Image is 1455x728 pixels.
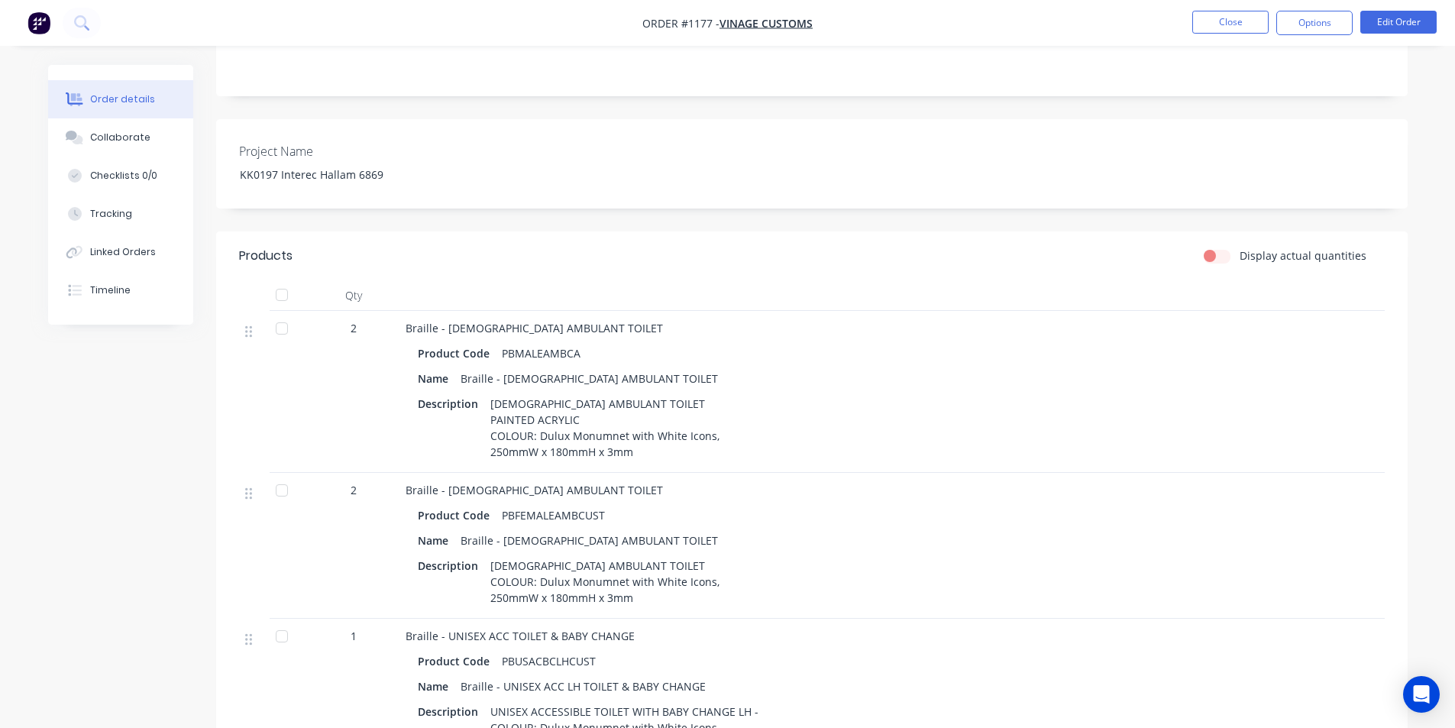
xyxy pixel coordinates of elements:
div: Description [418,555,484,577]
span: Braille - [DEMOGRAPHIC_DATA] AMBULANT TOILET [406,483,663,497]
img: Factory [27,11,50,34]
div: [DEMOGRAPHIC_DATA] AMBULANT TOILET COLOUR: Dulux Monumnet with White Icons, 250mmW x 180mmH x 3mm [484,555,726,609]
div: Timeline [90,283,131,297]
div: PBUSACBCLHCUST [496,650,602,672]
div: Description [418,700,484,723]
div: Braille - [DEMOGRAPHIC_DATA] AMBULANT TOILET [454,367,724,390]
div: Collaborate [90,131,150,144]
div: Name [418,675,454,697]
button: Collaborate [48,118,193,157]
div: Linked Orders [90,245,156,259]
div: Tracking [90,207,132,221]
div: PBFEMALEAMBCUST [496,504,611,526]
button: Close [1192,11,1269,34]
button: Options [1276,11,1353,35]
span: 1 [351,628,357,644]
label: Project Name [239,142,430,160]
div: Products [239,247,293,265]
span: Braille - UNISEX ACC TOILET & BABY CHANGE [406,629,635,643]
div: [DEMOGRAPHIC_DATA] AMBULANT TOILET PAINTED ACRYLIC COLOUR: Dulux Monumnet with White Icons, 250mm... [484,393,726,463]
div: Description [418,393,484,415]
a: Vinage Customs [719,16,813,31]
div: Braille - [DEMOGRAPHIC_DATA] AMBULANT TOILET [454,529,724,552]
button: Tracking [48,195,193,233]
span: Braille - [DEMOGRAPHIC_DATA] AMBULANT TOILET [406,321,663,335]
div: Checklists 0/0 [90,169,157,183]
button: Timeline [48,271,193,309]
label: Display actual quantities [1240,248,1366,264]
button: Order details [48,80,193,118]
div: Product Code [418,504,496,526]
div: Product Code [418,650,496,672]
div: KK0197 Interec Hallam 6869 [228,163,419,186]
div: Braille - UNISEX ACC LH TOILET & BABY CHANGE [454,675,712,697]
button: Edit Order [1360,11,1437,34]
div: Product Code [418,342,496,364]
span: Order #1177 - [642,16,719,31]
div: Order details [90,92,155,106]
span: 2 [351,320,357,336]
button: Checklists 0/0 [48,157,193,195]
button: Linked Orders [48,233,193,271]
span: 2 [351,482,357,498]
div: Qty [308,280,399,311]
div: Open Intercom Messenger [1403,676,1440,713]
div: PBMALEAMBCA [496,342,587,364]
div: Name [418,367,454,390]
div: Name [418,529,454,552]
